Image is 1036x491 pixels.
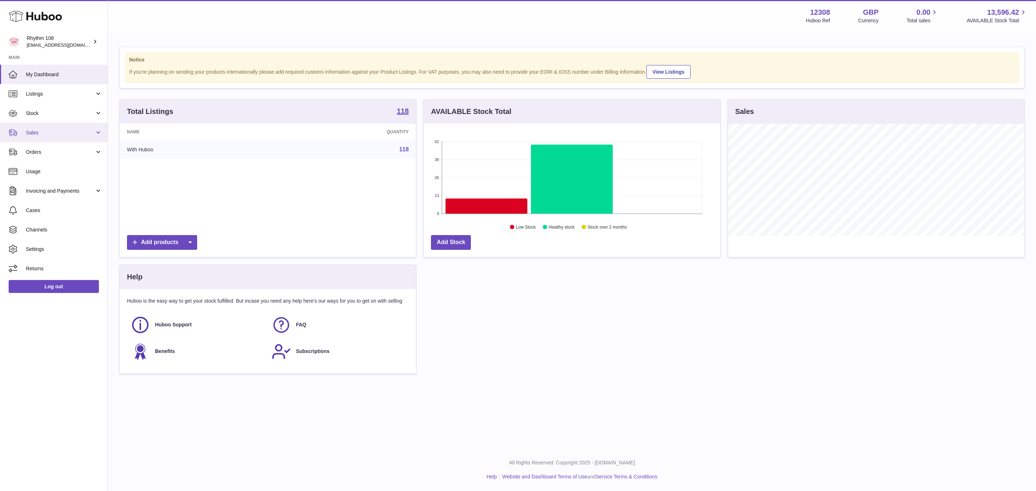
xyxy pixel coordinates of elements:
[397,107,409,116] a: 118
[735,107,754,116] h3: Sales
[987,8,1019,17] span: 13,596.42
[26,71,102,78] span: My Dashboard
[155,321,192,328] span: Huboo Support
[26,265,102,272] span: Returns
[906,8,939,24] a: 0.00 Total sales
[863,8,878,17] strong: GBP
[646,65,691,79] a: View Listings
[431,107,511,116] h3: AVAILABLE Stock Total
[120,124,276,140] th: Name
[9,36,19,47] img: orders@rhythm108.com
[397,107,409,115] strong: 118
[129,64,1015,79] div: If you're planning on sending your products internationally please add required customs informati...
[26,246,102,253] span: Settings
[129,56,1015,63] strong: Notice
[296,321,306,328] span: FAQ
[276,124,416,140] th: Quantity
[26,110,95,117] span: Stock
[967,17,1027,24] span: AVAILABLE Stock Total
[435,193,439,198] text: 13
[26,149,95,156] span: Orders
[399,146,409,152] a: 118
[810,8,830,17] strong: 12308
[858,17,879,24] div: Currency
[127,235,197,250] a: Add products
[806,17,830,24] div: Huboo Ref
[296,348,330,355] span: Subscriptions
[127,107,173,116] h3: Total Listings
[26,226,102,233] span: Channels
[516,225,536,230] text: Low Stock
[26,168,102,175] span: Usage
[596,474,658,479] a: Service Terms & Conditions
[9,280,99,293] a: Log out
[26,129,95,136] span: Sales
[127,298,409,304] p: Huboo is the easy way to get your stock fulfilled. But incase you need any help here's our ways f...
[437,211,439,216] text: 0
[967,8,1027,24] a: 13,596.42 AVAILABLE Stock Total
[131,342,264,361] a: Benefits
[502,474,587,479] a: Website and Dashboard Terms of Use
[26,188,95,194] span: Invoicing and Payments
[435,175,439,180] text: 26
[26,91,95,97] span: Listings
[487,474,497,479] a: Help
[431,235,471,250] a: Add Stock
[120,140,276,159] td: With Huboo
[27,42,106,48] span: [EMAIL_ADDRESS][DOMAIN_NAME]
[127,272,142,282] h3: Help
[549,225,575,230] text: Healthy stock
[917,8,931,17] span: 0.00
[500,473,657,480] li: and
[155,348,175,355] span: Benefits
[131,315,264,335] a: Huboo Support
[272,342,405,361] a: Subscriptions
[272,315,405,335] a: FAQ
[26,207,102,214] span: Cases
[27,35,91,49] div: Rhythm 108
[114,459,1030,466] p: All Rights Reserved. Copyright 2025 - [DOMAIN_NAME]
[906,17,939,24] span: Total sales
[435,139,439,144] text: 52
[435,157,439,162] text: 39
[588,225,627,230] text: Stock over 2 months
